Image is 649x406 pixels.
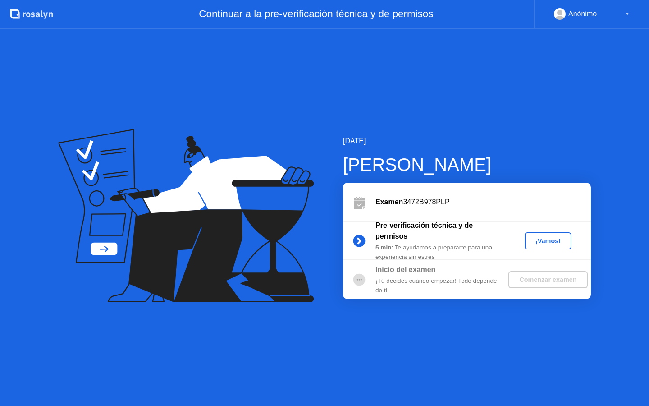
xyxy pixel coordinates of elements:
div: ▼ [625,8,630,20]
b: 5 min [375,244,392,251]
div: ¡Tú decides cuándo empezar! Todo depende de ti [375,277,505,295]
div: [DATE] [343,136,591,147]
b: Examen [375,198,403,206]
div: 3472B978PLP [375,197,591,208]
button: Comenzar examen [508,271,587,288]
div: : Te ayudamos a prepararte para una experiencia sin estrés [375,243,505,262]
div: Comenzar examen [512,276,584,283]
div: [PERSON_NAME] [343,151,591,178]
div: ¡Vamos! [528,237,568,245]
button: ¡Vamos! [525,232,571,249]
b: Pre-verificación técnica y de permisos [375,221,473,240]
b: Inicio del examen [375,266,435,273]
div: Anónimo [568,8,597,20]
